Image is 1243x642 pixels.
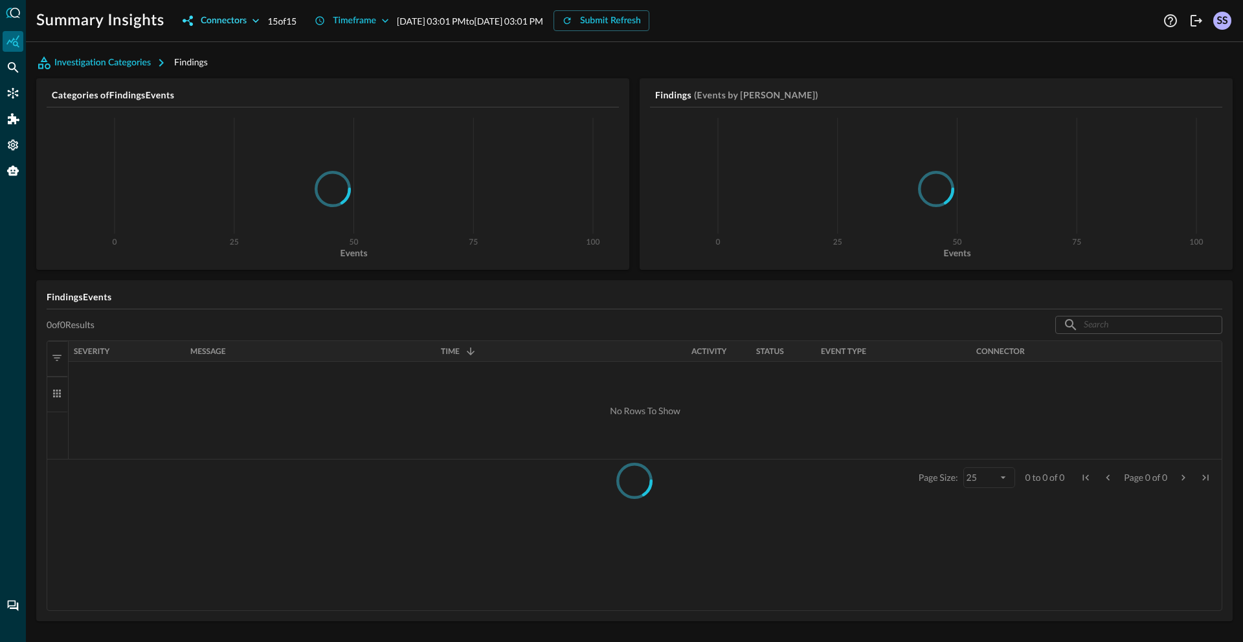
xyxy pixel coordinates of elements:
span: Findings [174,56,208,67]
div: Connectors [201,13,247,29]
div: Submit Refresh [580,13,641,29]
h5: Findings [655,89,691,102]
h5: Findings Events [47,291,1222,304]
div: Connectors [3,83,23,104]
button: Investigation Categories [36,52,174,73]
button: Submit Refresh [554,10,649,31]
h1: Summary Insights [36,10,164,31]
div: Settings [3,135,23,155]
p: 0 of 0 Results [47,319,95,331]
div: Chat [3,595,23,616]
div: Summary Insights [3,31,23,52]
button: Logout [1186,10,1207,31]
div: Federated Search [3,57,23,78]
div: Query Agent [3,160,23,181]
div: SS [1213,12,1231,30]
input: Search [1084,313,1193,337]
div: Timeframe [333,13,376,29]
button: Help [1160,10,1181,31]
p: 15 of 15 [267,14,297,28]
button: Connectors [175,10,267,31]
h5: Categories of Findings Events [52,89,619,102]
div: Addons [3,109,24,129]
h5: (Events by [PERSON_NAME]) [694,89,818,102]
p: [DATE] 03:01 PM to [DATE] 03:01 PM [397,14,543,28]
button: Timeframe [307,10,397,31]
